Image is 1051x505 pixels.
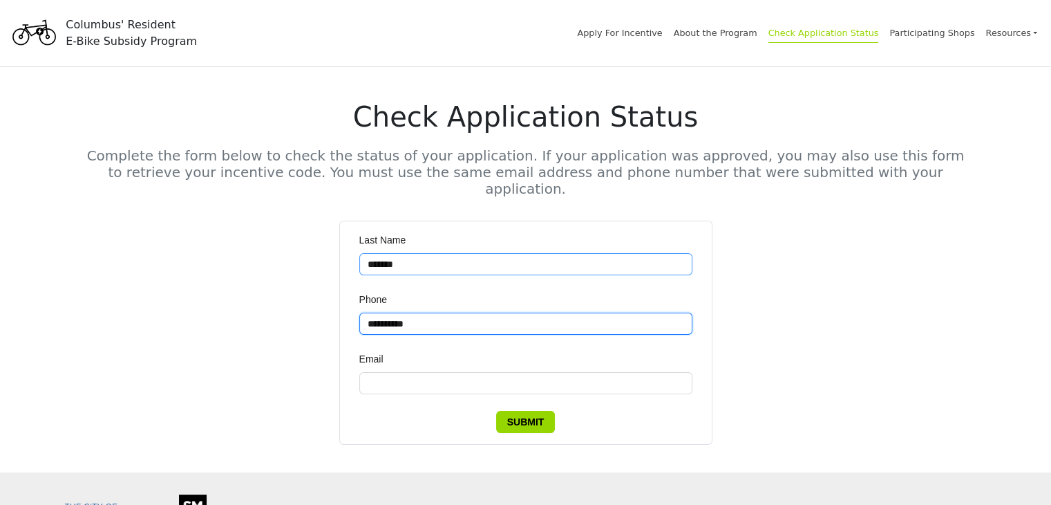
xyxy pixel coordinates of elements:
[889,28,974,38] a: Participating Shops
[86,100,965,134] h1: Check Application Status
[66,17,197,50] div: Columbus' Resident E-Bike Subsidy Program
[359,232,416,248] label: Last Name
[359,253,692,275] input: Last Name
[507,414,545,430] span: Submit
[496,411,556,433] button: Submit
[8,24,197,41] a: Columbus' ResidentE-Bike Subsidy Program
[768,28,879,43] a: Check Application Status
[359,351,393,367] label: Email
[359,292,397,307] label: Phone
[8,9,60,57] img: Program logo
[359,372,692,394] input: Email
[674,28,757,38] a: About the Program
[985,21,1037,45] a: Resources
[86,147,965,197] h5: Complete the form below to check the status of your application. If your application was approved...
[577,28,662,38] a: Apply For Incentive
[359,313,692,335] input: Phone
